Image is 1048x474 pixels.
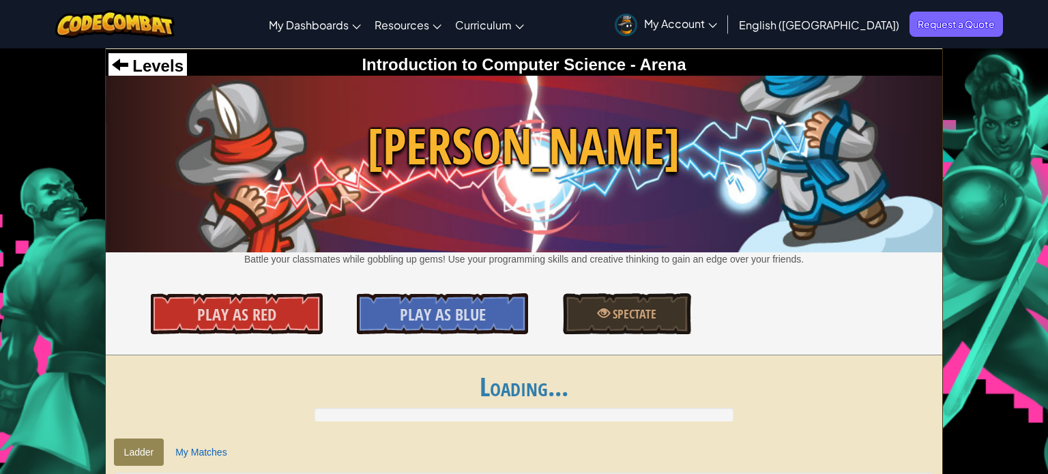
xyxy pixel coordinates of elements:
[112,57,184,75] a: Levels
[608,3,724,46] a: My Account
[732,6,906,43] a: English ([GEOGRAPHIC_DATA])
[106,111,943,181] span: [PERSON_NAME]
[375,18,429,32] span: Resources
[362,55,626,74] span: Introduction to Computer Science
[615,14,637,36] img: avatar
[114,439,164,466] a: Ladder
[106,372,943,401] h1: Loading...
[563,293,692,334] a: Spectate
[448,6,531,43] a: Curriculum
[368,6,448,43] a: Resources
[909,12,1003,37] a: Request a Quote
[455,18,512,32] span: Curriculum
[165,439,237,466] a: My Matches
[739,18,899,32] span: English ([GEOGRAPHIC_DATA])
[106,76,943,252] img: Wakka Maul
[262,6,368,43] a: My Dashboards
[269,18,349,32] span: My Dashboards
[197,303,276,325] span: Play As Red
[128,57,184,75] span: Levels
[626,55,686,74] span: - Arena
[610,306,656,323] span: Spectate
[55,10,175,38] img: CodeCombat logo
[644,16,717,31] span: My Account
[400,303,486,325] span: Play As Blue
[106,252,943,266] p: Battle your classmates while gobbling up gems! Use your programming skills and creative thinking ...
